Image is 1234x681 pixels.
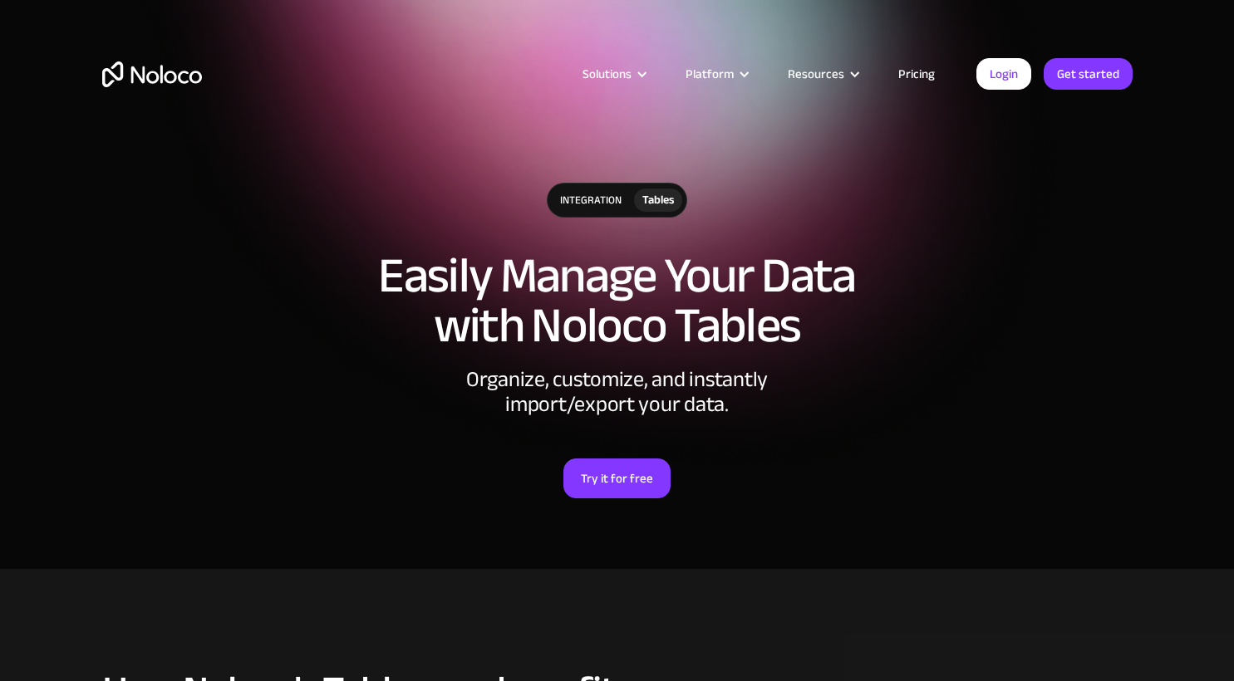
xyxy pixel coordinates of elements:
div: Resources [788,63,844,85]
div: Solutions [562,63,665,85]
div: Resources [767,63,878,85]
div: Try it for free [581,468,653,489]
div: Platform [686,63,734,85]
a: home [102,61,202,87]
div: Solutions [583,63,632,85]
a: Get started [1044,58,1133,90]
h1: Easily Manage Your Data with Noloco Tables [102,251,1133,350]
a: Try it for free [563,458,671,498]
div: integration [548,184,634,217]
a: Pricing [878,63,956,85]
div: Platform [665,63,767,85]
div: Tables [642,191,674,209]
div: Organize, customize, and instantly import/export your data. [368,367,867,417]
a: Login [976,58,1031,90]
